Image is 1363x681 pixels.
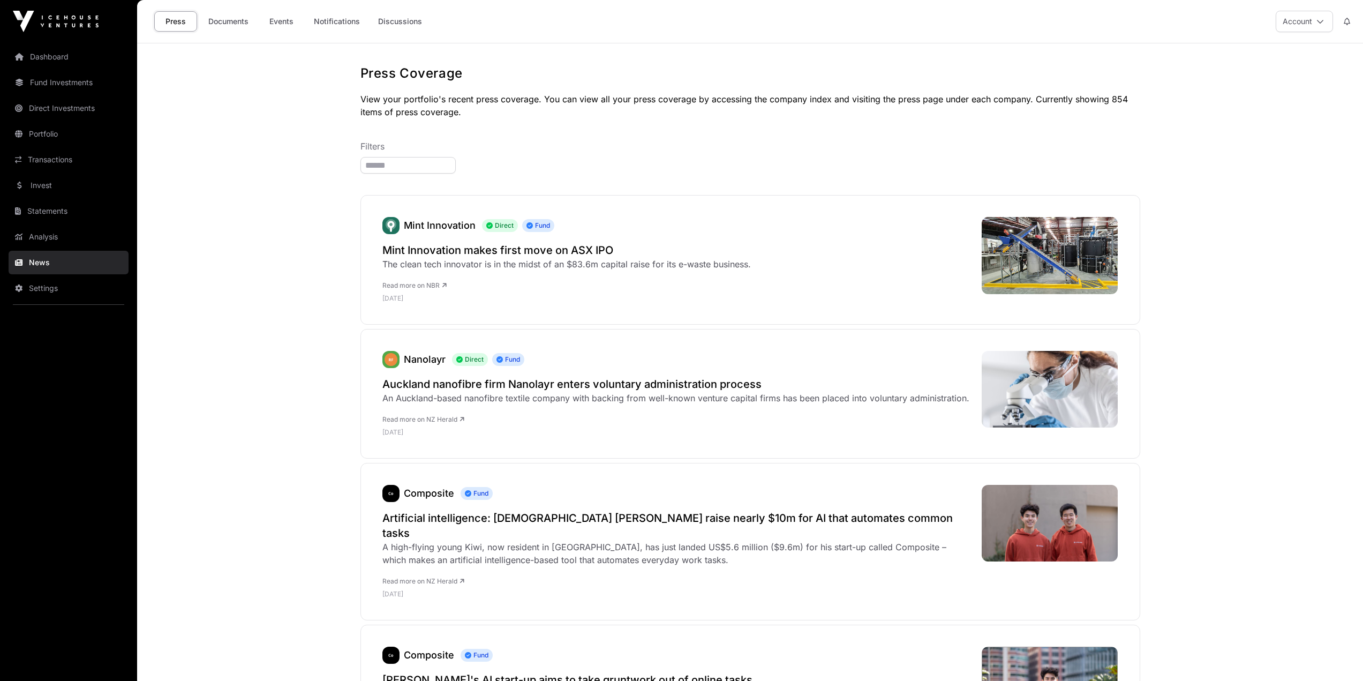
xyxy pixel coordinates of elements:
span: Fund [461,649,493,662]
a: Statements [9,199,129,223]
div: An Auckland-based nanofibre textile company with backing from well-known venture capital firms ha... [382,392,969,405]
div: A high-flying young Kiwi, now resident in [GEOGRAPHIC_DATA], has just landed US$5.6 million ($9.6... [382,541,971,566]
img: revolution-fibres208.png [382,351,400,368]
a: Press [154,11,197,32]
img: IIIQ5KSFZZBRHCOOWWJ674PKEQ.jpg [982,485,1118,562]
img: composite410.png [382,485,400,502]
div: The clean tech innovator is in the midst of an $83.6m capital raise for its e-waste business. [382,258,751,271]
a: Notifications [307,11,367,32]
a: Documents [201,11,255,32]
span: Direct [452,353,488,366]
p: [DATE] [382,428,969,437]
a: Analysis [9,225,129,249]
img: composite410.png [382,647,400,664]
span: Fund [461,487,493,500]
a: Mint Innovation [404,220,476,231]
button: Account [1276,11,1333,32]
a: Portfolio [9,122,129,146]
a: Direct Investments [9,96,129,120]
a: Composite [404,488,454,499]
a: Dashboard [9,45,129,69]
a: Mint Innovation [382,217,400,234]
img: H7AB3QAHWVAUBGCTYQCTPUHQDQ.jpg [982,351,1118,428]
img: Icehouse Ventures Logo [13,11,99,32]
a: Composite [382,485,400,502]
a: News [9,251,129,274]
a: Read more on NZ Herald [382,577,464,585]
a: Read more on NBR [382,281,447,289]
span: Fund [492,353,524,366]
a: Composite [382,647,400,664]
p: View your portfolio's recent press coverage. You can view all your press coverage by accessing th... [360,93,1140,118]
a: Invest [9,174,129,197]
a: Settings [9,276,129,300]
img: mint-innovation-hammer-mill-.jpeg [982,217,1118,294]
h1: Press Coverage [360,65,1140,82]
a: Artificial intelligence: [DEMOGRAPHIC_DATA] [PERSON_NAME] raise nearly $10m for AI that automates... [382,511,971,541]
span: Fund [522,219,554,232]
p: [DATE] [382,294,751,303]
a: Discussions [371,11,429,32]
span: Direct [482,219,518,232]
a: Transactions [9,148,129,171]
img: Mint.svg [382,217,400,234]
a: Nanolayr [404,354,446,365]
a: Nanolayr [382,351,400,368]
iframe: Chat Widget [1309,630,1363,681]
a: Auckland nanofibre firm Nanolayr enters voluntary administration process [382,377,969,392]
a: Read more on NZ Herald [382,415,464,423]
a: Events [260,11,303,32]
a: Mint Innovation makes first move on ASX IPO [382,243,751,258]
p: Filters [360,140,1140,153]
a: Composite [404,649,454,661]
p: [DATE] [382,590,971,598]
a: Fund Investments [9,71,129,94]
